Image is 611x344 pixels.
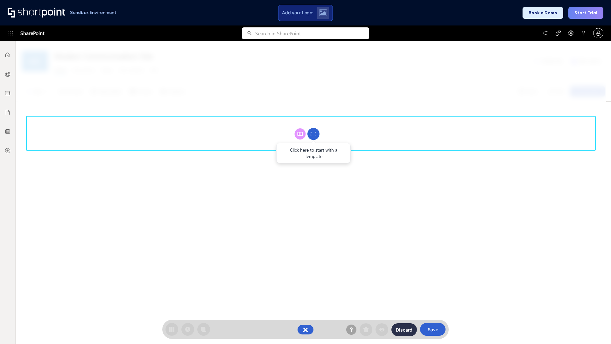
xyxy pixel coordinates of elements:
[20,25,44,41] span: SharePoint
[523,7,563,19] button: Book a Demo
[496,270,611,344] iframe: Chat Widget
[255,27,369,39] input: Search in SharePoint
[282,10,313,16] span: Add your Logo:
[391,323,417,336] button: Discard
[568,7,603,19] button: Start Trial
[420,323,446,336] button: Save
[70,11,116,14] h1: Sandbox Environment
[319,9,327,16] img: Upload logo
